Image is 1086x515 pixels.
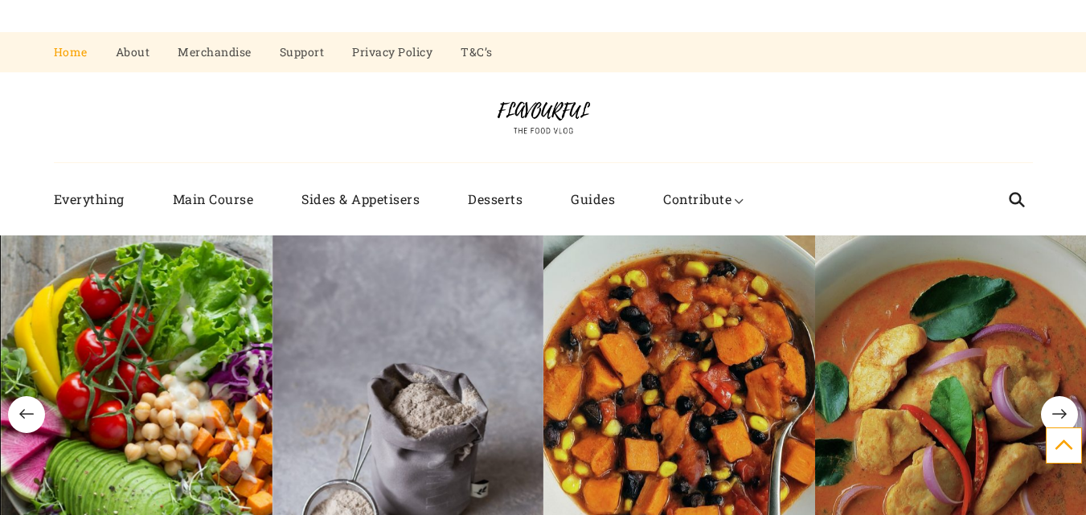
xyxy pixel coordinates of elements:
[54,179,149,220] a: Everything
[547,179,639,220] a: Guides
[483,96,604,138] img: Flavourful
[277,179,444,220] a: Sides & Appetisers
[639,179,756,220] a: Contribute
[178,32,252,72] a: Merchandise
[461,32,493,72] a: T&C’s
[943,452,1068,497] iframe: Help widget launcher
[54,32,88,72] a: Home
[149,179,278,220] a: Main Course
[352,32,432,72] a: Privacy Policy
[280,32,325,72] a: Support
[116,32,150,72] a: About
[444,179,547,220] a: Desserts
